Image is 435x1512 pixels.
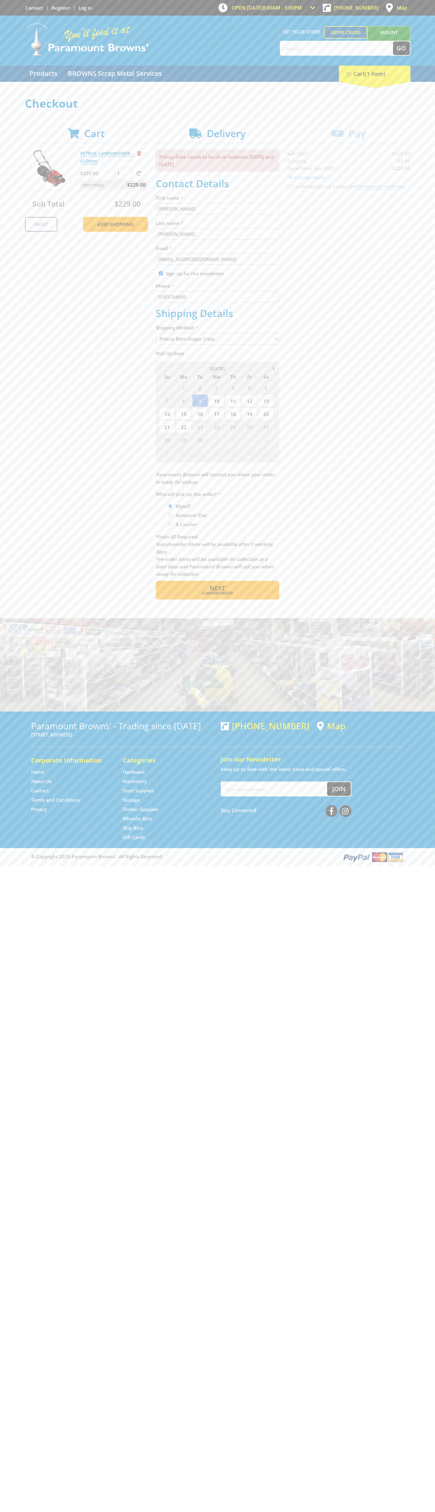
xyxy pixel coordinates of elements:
span: 31 [159,381,175,394]
span: 14 [159,408,175,420]
label: Pick Up Date [156,350,279,357]
h5: Categories [123,756,202,765]
a: Print [25,217,58,232]
span: 21 [159,421,175,433]
a: PETROL LAWNMOWER - 410mm [80,150,133,164]
a: Go to the Gift Cards page [123,834,145,841]
div: [PHONE_NUMBER] [221,721,309,731]
a: Go to the Wheelie Bins page [123,815,152,822]
span: 15 [176,408,192,420]
label: First name [156,194,279,202]
span: 17 [209,408,224,420]
span: 22 [176,421,192,433]
input: Please enter your last name. [156,228,279,240]
span: 13 [258,394,274,407]
input: Please select who will pick up the order. [168,522,172,526]
a: Mount [PERSON_NAME] [367,26,410,50]
a: Go to the registration page [52,5,70,11]
span: 2 [192,381,208,394]
label: Sign up for the newsletter [166,270,224,277]
span: Tu [192,373,208,381]
span: Next [210,584,225,592]
a: View a map of Gepps Cross location [317,721,345,731]
input: Please select who will pick up the order. [168,504,172,508]
div: Cart [339,66,410,82]
span: 30 [192,434,208,446]
label: Who will pick up the order? [156,490,279,498]
span: Su [159,373,175,381]
span: 16 [192,408,208,420]
span: 9 [225,447,241,459]
span: $229.00 [114,199,141,209]
img: PETROL LAWNMOWER - 410mm [31,150,68,187]
span: 3 [209,381,224,394]
span: 5 [242,381,257,394]
span: 20 [258,408,274,420]
div: Stay Connected [221,803,351,818]
p: [STREET_ADDRESS] [31,731,215,738]
p: $229.00 [80,170,113,177]
span: 24 [209,421,224,433]
a: Go to the About Us page [31,778,52,785]
span: Cart [84,127,105,140]
a: Go to the Products page [25,66,62,82]
input: Your email address [221,782,327,796]
span: Mo [176,373,192,381]
h3: Paramount Browns' - Trading since [DATE] [31,721,215,731]
span: 25 [225,421,241,433]
a: Gepps Cross [324,26,367,39]
a: Go to the Machinery page [123,778,147,785]
span: Sub Total [32,199,64,209]
span: 7 [192,447,208,459]
input: Please enter your telephone number. [156,291,279,302]
span: 6 [258,381,274,394]
span: We [209,373,224,381]
span: Th [225,373,241,381]
span: 6 [176,447,192,459]
span: 3 [242,434,257,446]
a: Go to the Privacy page [31,806,47,813]
h2: Shipping Details [156,307,279,319]
span: 10 [242,447,257,459]
a: Go to the Contact page [25,5,43,11]
button: Join [327,782,351,796]
span: 11 [225,394,241,407]
img: PayPal, Mastercard, Visa accepted [342,851,404,863]
label: Shipping Method [156,324,279,331]
label: Email [156,245,279,252]
a: Go to the Hardware page [123,769,145,775]
a: Go to the BROWNS Scrap Metal Services page [63,66,166,82]
input: Please enter your first name. [156,203,279,214]
span: 29 [176,434,192,446]
span: $229.00 [127,180,146,189]
a: Go to the Terms and Conditions page [31,797,80,803]
a: Go to the Timber Supplies page [123,806,158,813]
label: Someone Else [174,510,209,520]
a: Remove from cart [137,150,141,156]
span: 23 [192,421,208,433]
input: Please select who will pick up the order. [168,513,172,517]
label: Last name [156,219,279,227]
button: Go [393,41,410,55]
a: Keep Shopping [83,217,148,232]
h5: Join our Newsletter [221,755,404,764]
div: ® Copyright 2025 Paramount Browns'. All Rights Reserved. [25,851,410,863]
span: 8 [209,447,224,459]
h1: Checkout [25,97,410,110]
span: 9 [192,394,208,407]
span: 4 [225,381,241,394]
span: 1 [209,434,224,446]
label: A Courier [174,519,199,530]
span: 1 [176,381,192,394]
span: 12 [242,394,257,407]
span: Sa [258,373,274,381]
input: Please enter your email address. [156,254,279,265]
span: 8:00am - 5:00pm [263,4,302,11]
img: Paramount Browns' [25,22,149,56]
span: Delivery [207,127,246,140]
span: 11 [258,447,274,459]
span: 2 [225,434,241,446]
span: 5 [159,447,175,459]
p: Item total: [80,180,148,189]
label: Myself [174,501,192,511]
